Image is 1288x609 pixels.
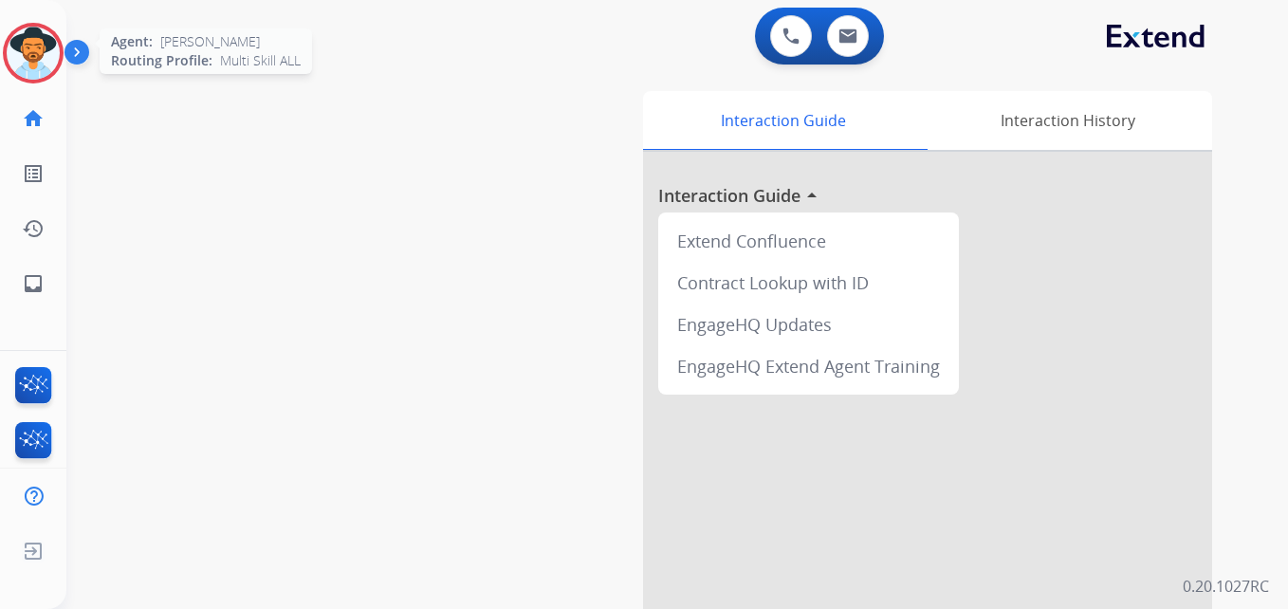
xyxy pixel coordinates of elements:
mat-icon: history [22,217,45,240]
mat-icon: home [22,107,45,130]
img: avatar [7,27,60,80]
div: EngageHQ Updates [666,304,951,345]
div: Interaction Guide [643,91,923,150]
span: Agent: [111,32,153,51]
div: Extend Confluence [666,220,951,262]
mat-icon: list_alt [22,162,45,185]
p: 0.20.1027RC [1183,575,1269,598]
div: EngageHQ Extend Agent Training [666,345,951,387]
span: [PERSON_NAME] [160,32,260,51]
div: Contract Lookup with ID [666,262,951,304]
span: Multi Skill ALL [220,51,301,70]
div: Interaction History [923,91,1212,150]
span: Routing Profile: [111,51,212,70]
mat-icon: inbox [22,272,45,295]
